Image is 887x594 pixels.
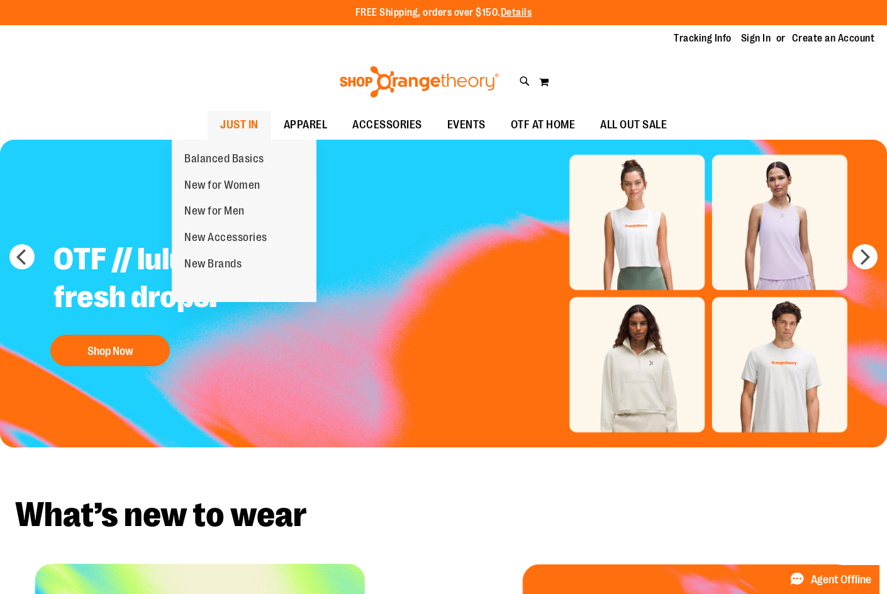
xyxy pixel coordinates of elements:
[741,31,771,45] a: Sign In
[220,111,259,139] span: JUST IN
[44,231,357,373] a: OTF // lululemon fresh drops! Shop Now
[15,498,872,532] h2: What’s new to wear
[284,111,328,139] span: APPAREL
[184,152,264,168] span: Balanced Basics
[44,231,357,328] h2: OTF // lululemon fresh drops!
[674,31,732,45] a: Tracking Info
[9,244,35,269] button: prev
[511,111,576,139] span: OTF AT HOME
[184,231,267,247] span: New Accessories
[501,7,532,18] a: Details
[852,244,878,269] button: next
[792,31,875,45] a: Create an Account
[352,111,422,139] span: ACCESSORIES
[600,111,667,139] span: ALL OUT SALE
[782,565,879,594] button: Agent Offline
[184,179,260,194] span: New for Women
[338,66,501,98] img: Shop Orangetheory
[50,335,170,366] button: Shop Now
[447,111,486,139] span: EVENTS
[355,6,532,20] p: FREE Shipping, orders over $150.
[184,205,245,220] span: New for Men
[811,574,871,586] span: Agent Offline
[184,257,242,273] span: New Brands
